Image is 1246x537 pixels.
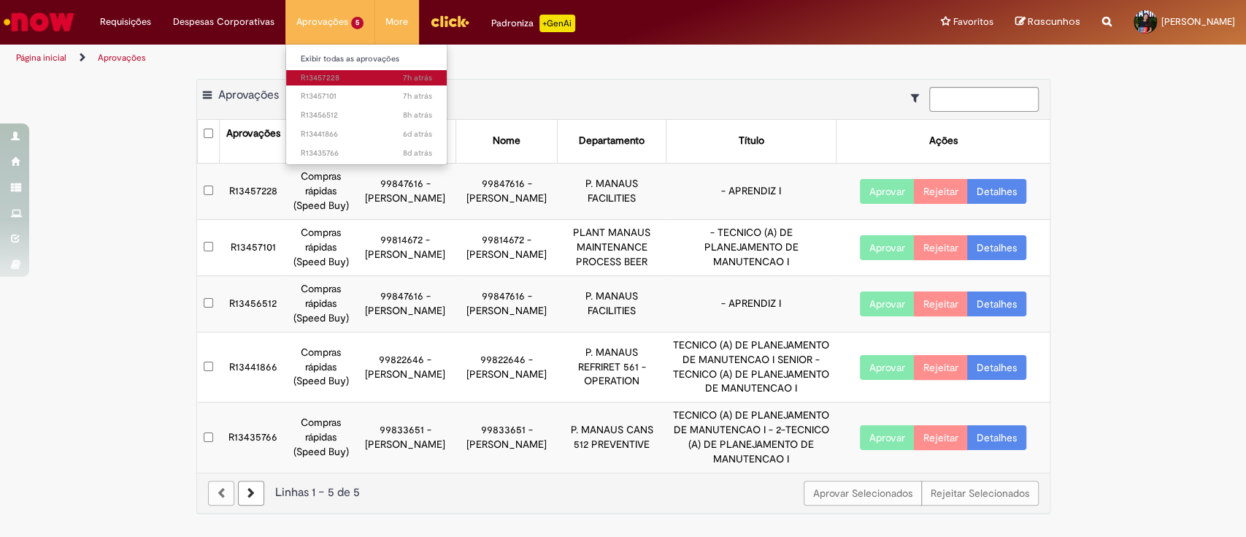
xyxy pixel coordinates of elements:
td: Compras rápidas (Speed Buy) [287,403,355,473]
a: Aberto R13435766 : [286,145,447,161]
time: 23/08/2025 10:32:17 [403,129,432,140]
a: Aberto R13457101 : [286,88,447,104]
div: Departamento [579,134,645,148]
a: Detalhes [967,235,1026,260]
td: - APRENDIZ I [666,275,837,332]
button: Aprovar [860,292,915,316]
td: R13456512 [220,275,288,332]
td: 99847616 - [PERSON_NAME] [355,163,456,219]
time: 28/08/2025 09:08:53 [403,110,432,121]
time: 28/08/2025 10:20:18 [403,91,432,102]
div: Padroniza [491,15,575,32]
ul: Aprovações [285,44,447,165]
span: Rascunhos [1028,15,1080,28]
td: TECNICO (A) DE PLANEJAMENTO DE MANUTENCAO I SENIOR - TECNICO (A) DE PLANEJAMENTO DE MANUTENCAO I [666,332,837,403]
td: PLANT MANAUS MAINTENANCE PROCESS BEER [558,219,666,275]
td: R13435766 [220,403,288,473]
td: R13457101 [220,219,288,275]
p: +GenAi [539,15,575,32]
span: 7h atrás [403,72,432,83]
a: Aprovações [98,52,146,64]
span: Favoritos [953,15,993,29]
span: R13457101 [301,91,432,102]
td: P. MANAUS FACILITIES [558,163,666,219]
a: Página inicial [16,52,66,64]
div: Aprovações [226,126,280,141]
button: Aprovar [860,179,915,204]
td: 99814672 - [PERSON_NAME] [456,219,558,275]
span: Aprovações [218,88,279,102]
span: More [385,15,408,29]
td: 99833651 - [PERSON_NAME] [456,403,558,473]
span: 5 [351,17,364,29]
button: Rejeitar [914,425,968,450]
time: 21/08/2025 10:34:14 [403,148,432,159]
a: Detalhes [967,292,1026,316]
td: R13441866 [220,332,288,403]
a: Rascunhos [1015,15,1080,29]
ul: Trilhas de página [11,45,820,72]
td: - TECNICO (A) DE PLANEJAMENTO DE MANUTENCAO I [666,219,837,275]
a: Detalhes [967,425,1026,450]
span: Aprovações [296,15,348,29]
td: 99847616 - [PERSON_NAME] [456,275,558,332]
span: 8d atrás [403,148,432,159]
span: R13456512 [301,110,432,121]
button: Rejeitar [914,292,968,316]
a: Exibir todas as aprovações [286,51,447,67]
th: Aprovações [220,120,288,163]
td: P. MANAUS FACILITIES [558,275,666,332]
span: Despesas Corporativas [173,15,274,29]
td: P. MANAUS REFRIRET 561 - OPERATION [558,332,666,403]
i: Mostrar filtros para: Suas Solicitações [911,93,926,103]
span: R13457228 [301,72,432,84]
td: 99833651 - [PERSON_NAME] [355,403,456,473]
button: Aprovar [860,355,915,380]
a: Detalhes [967,355,1026,380]
td: P. MANAUS CANS 512 PREVENTIVE [558,403,666,473]
td: 99822646 - [PERSON_NAME] [456,332,558,403]
span: Requisições [100,15,151,29]
td: 99822646 - [PERSON_NAME] [355,332,456,403]
img: click_logo_yellow_360x200.png [430,10,469,32]
div: Linhas 1 − 5 de 5 [208,484,1039,501]
div: Título [739,134,764,148]
span: 8h atrás [403,110,432,121]
button: Rejeitar [914,235,968,260]
td: 99847616 - [PERSON_NAME] [456,163,558,219]
span: 6d atrás [403,129,432,140]
button: Rejeitar [914,179,968,204]
button: Aprovar [860,425,915,450]
td: Compras rápidas (Speed Buy) [287,219,355,275]
span: [PERSON_NAME] [1161,15,1235,28]
td: Compras rápidas (Speed Buy) [287,163,355,219]
a: Aberto R13456512 : [286,107,447,123]
span: R13441866 [301,129,432,140]
span: 7h atrás [403,91,432,102]
button: Rejeitar [914,355,968,380]
a: Aberto R13457228 : [286,70,447,86]
div: Nome [493,134,520,148]
td: TECNICO (A) DE PLANEJAMENTO DE MANUTENCAO I - 2-TECNICO (A) DE PLANEJAMENTO DE MANUTENCAO I [666,403,837,473]
img: ServiceNow [1,7,77,37]
td: Compras rápidas (Speed Buy) [287,275,355,332]
time: 28/08/2025 10:33:42 [403,72,432,83]
td: Compras rápidas (Speed Buy) [287,332,355,403]
td: 99814672 - [PERSON_NAME] [355,219,456,275]
button: Aprovar [860,235,915,260]
div: Ações [928,134,957,148]
td: - APRENDIZ I [666,163,837,219]
td: R13457228 [220,163,288,219]
a: Detalhes [967,179,1026,204]
a: Aberto R13441866 : [286,126,447,142]
span: R13435766 [301,148,432,159]
td: 99847616 - [PERSON_NAME] [355,275,456,332]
